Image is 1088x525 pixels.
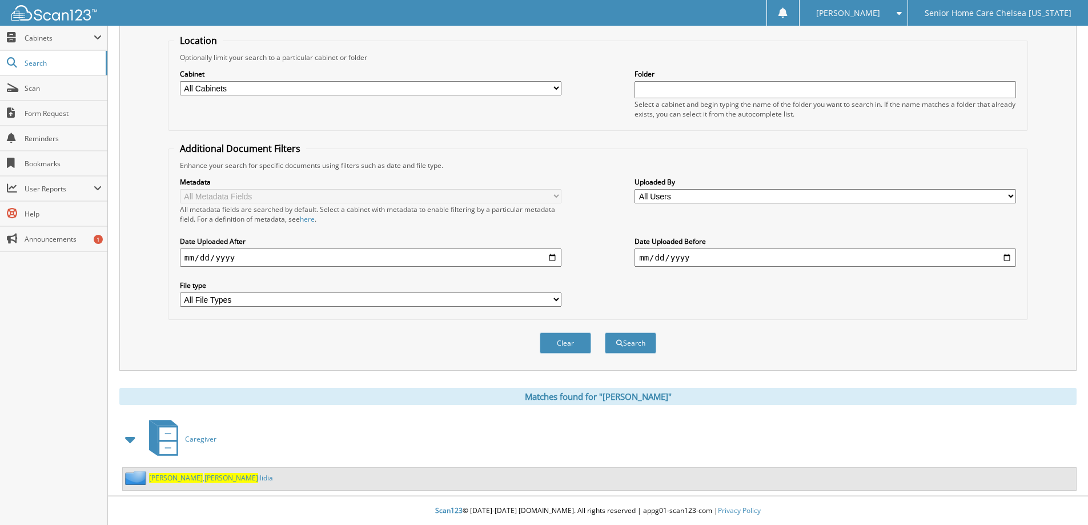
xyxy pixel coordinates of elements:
button: Clear [540,332,591,354]
span: Reminders [25,134,102,143]
label: Metadata [180,177,561,187]
a: here [300,214,315,224]
span: [PERSON_NAME] [204,473,258,483]
div: Enhance your search for specific documents using filters such as date and file type. [174,161,1022,170]
a: Caregiver [142,416,216,462]
span: Scan123 [435,506,463,515]
label: Folder [635,69,1016,79]
img: scan123-logo-white.svg [11,5,97,21]
span: User Reports [25,184,94,194]
label: Cabinet [180,69,561,79]
span: Form Request [25,109,102,118]
span: Announcements [25,234,102,244]
span: Search [25,58,100,68]
input: start [180,249,561,267]
img: folder2.png [125,471,149,485]
button: Search [605,332,656,354]
div: Select a cabinet and begin typing the name of the folder you want to search in. If the name match... [635,99,1016,119]
span: Scan [25,83,102,93]
input: end [635,249,1016,267]
a: Privacy Policy [718,506,761,515]
label: Date Uploaded After [180,237,561,246]
label: File type [180,280,561,290]
a: [PERSON_NAME],[PERSON_NAME]ilidia [149,473,273,483]
span: [PERSON_NAME] [816,10,880,17]
legend: Additional Document Filters [174,142,306,155]
div: 1 [94,235,103,244]
span: Senior Home Care Chelsea [US_STATE] [925,10,1071,17]
span: Caregiver [185,434,216,444]
legend: Location [174,34,223,47]
label: Date Uploaded Before [635,237,1016,246]
div: Optionally limit your search to a particular cabinet or folder [174,53,1022,62]
span: Bookmarks [25,159,102,169]
span: [PERSON_NAME] [149,473,203,483]
label: Uploaded By [635,177,1016,187]
div: Matches found for "[PERSON_NAME]" [119,388,1077,405]
span: Cabinets [25,33,94,43]
iframe: Chat Widget [1031,470,1088,525]
span: Help [25,209,102,219]
div: All metadata fields are searched by default. Select a cabinet with metadata to enable filtering b... [180,205,561,224]
div: © [DATE]-[DATE] [DOMAIN_NAME]. All rights reserved | appg01-scan123-com | [108,497,1088,525]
